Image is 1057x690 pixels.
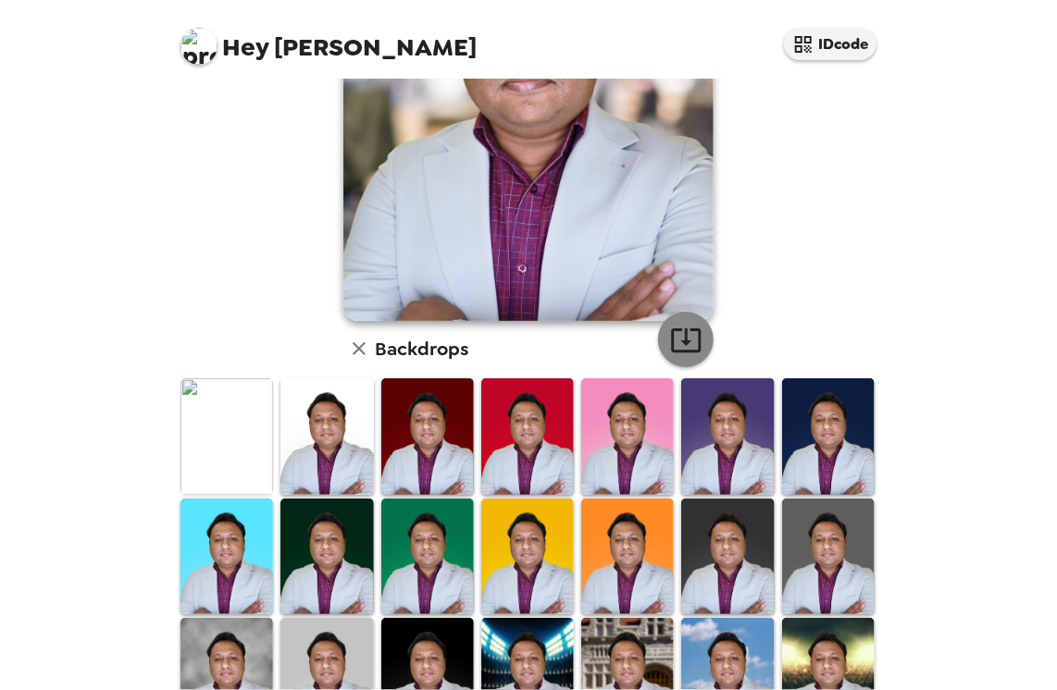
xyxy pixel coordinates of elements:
[375,334,468,363] h6: Backdrops
[784,28,877,60] button: IDcode
[180,18,477,60] span: [PERSON_NAME]
[180,28,218,65] img: profile pic
[180,378,273,494] img: Original
[222,31,268,64] span: Hey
